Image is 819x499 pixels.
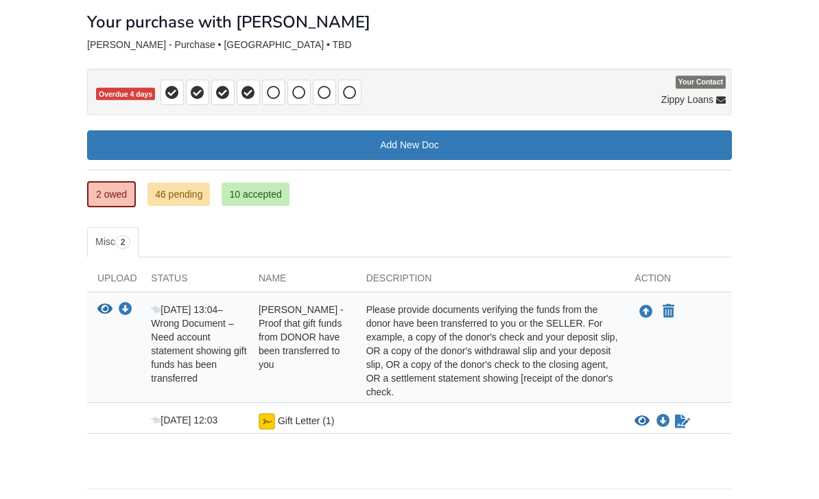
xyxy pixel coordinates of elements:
a: 46 pending [147,183,210,206]
button: Declare Brooke Moore - Proof that gift funds from DONOR have been transferred to you not applicable [661,303,676,320]
img: esign [259,413,275,430]
div: – Wrong Document – Need account statement showing gift funds has been transferred [141,303,248,399]
button: Upload Brooke Moore - Proof that gift funds from DONOR have been transferred to you [638,303,654,321]
div: [PERSON_NAME] - Purchase • [GEOGRAPHIC_DATA] • TBD [87,39,732,51]
a: 10 accepted [222,183,289,206]
span: [DATE] 13:04 [151,304,217,315]
h1: Your purchase with [PERSON_NAME] [87,13,370,31]
div: Action [624,271,732,292]
span: Your Contact [676,76,726,89]
div: Status [141,271,248,292]
span: Gift Letter (1) [278,415,334,426]
div: Please provide documents verifying the funds from the donor have been transferred to you or the S... [356,303,625,399]
div: Name [248,271,356,292]
a: Misc [87,227,139,257]
span: Zippy Loans [661,93,713,106]
span: Overdue 4 days [96,88,155,101]
a: Download Brooke Moore - Proof that gift funds from DONOR have been transferred to you [119,305,132,316]
button: View Brooke Moore - Proof that gift funds from DONOR have been transferred to you [97,303,112,317]
button: View Gift Letter (1) [634,415,650,428]
div: Upload [87,271,141,292]
a: Add New Doc [87,130,732,160]
span: [DATE] 12:03 [151,415,217,426]
span: [PERSON_NAME] - Proof that gift funds from DONOR have been transferred to you [259,304,344,370]
a: Download Gift Letter (1) [656,416,670,427]
a: Waiting for your co-borrower to e-sign [674,413,691,430]
span: 2 [115,235,131,249]
div: Description [356,271,625,292]
a: 2 owed [87,181,136,207]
